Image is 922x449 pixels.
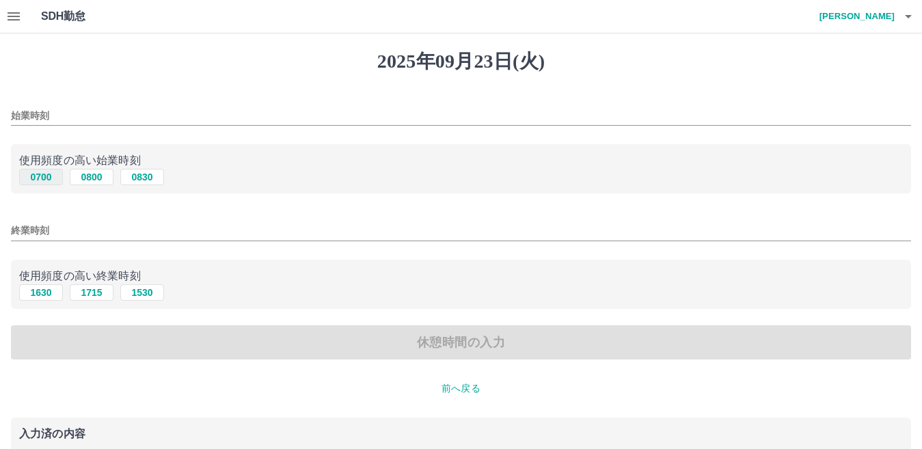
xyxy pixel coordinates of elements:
[19,284,63,301] button: 1630
[11,381,911,396] p: 前へ戻る
[70,169,113,185] button: 0800
[19,169,63,185] button: 0700
[19,268,903,284] p: 使用頻度の高い終業時刻
[120,169,164,185] button: 0830
[11,50,911,73] h1: 2025年09月23日(火)
[120,284,164,301] button: 1530
[70,284,113,301] button: 1715
[19,152,903,169] p: 使用頻度の高い始業時刻
[19,428,903,439] p: 入力済の内容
